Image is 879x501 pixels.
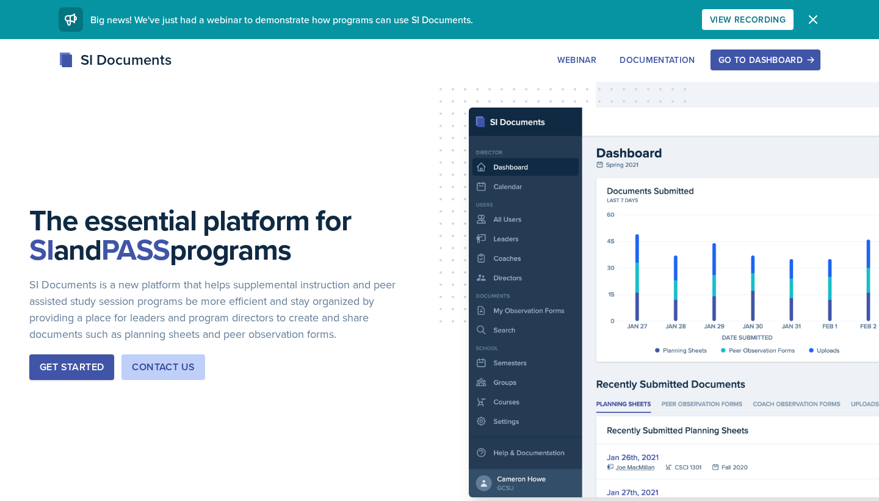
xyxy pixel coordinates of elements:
[90,13,473,26] span: Big news! We've just had a webinar to demonstrate how programs can use SI Documents.
[710,15,786,24] div: View Recording
[557,55,596,65] div: Webinar
[132,360,195,375] div: Contact Us
[620,55,695,65] div: Documentation
[711,49,820,70] button: Go to Dashboard
[718,55,812,65] div: Go to Dashboard
[121,354,205,380] button: Contact Us
[40,360,104,375] div: Get Started
[549,49,604,70] button: Webinar
[612,49,703,70] button: Documentation
[702,9,794,30] button: View Recording
[59,49,172,71] div: SI Documents
[29,354,114,380] button: Get Started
